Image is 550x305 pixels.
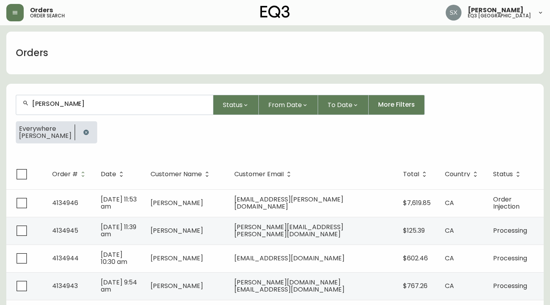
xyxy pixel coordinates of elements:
[403,254,428,263] span: $602.46
[52,172,78,177] span: Order #
[101,171,126,178] span: Date
[268,100,302,110] span: From Date
[101,278,137,294] span: [DATE] 9:54 am
[445,172,470,177] span: Country
[493,195,520,211] span: Order Injection
[234,171,294,178] span: Customer Email
[493,254,527,263] span: Processing
[16,46,48,60] h1: Orders
[52,254,79,263] span: 4134944
[445,171,480,178] span: Country
[493,281,527,290] span: Processing
[52,171,88,178] span: Order #
[468,7,524,13] span: [PERSON_NAME]
[213,95,259,115] button: Status
[101,250,127,266] span: [DATE] 10:30 am
[445,281,454,290] span: CA
[493,172,513,177] span: Status
[369,95,425,115] button: More Filters
[234,254,345,263] span: [EMAIL_ADDRESS][DOMAIN_NAME]
[101,195,137,211] span: [DATE] 11:53 am
[259,95,318,115] button: From Date
[378,100,415,109] span: More Filters
[234,195,343,211] span: [EMAIL_ADDRESS][PERSON_NAME][DOMAIN_NAME]
[223,100,243,110] span: Status
[493,226,527,235] span: Processing
[19,132,72,139] span: [PERSON_NAME]
[151,254,203,263] span: [PERSON_NAME]
[403,172,419,177] span: Total
[403,281,428,290] span: $767.26
[151,198,203,207] span: [PERSON_NAME]
[30,7,53,13] span: Orders
[32,100,207,107] input: Search
[445,198,454,207] span: CA
[260,6,290,18] img: logo
[468,13,531,18] h5: eq3 [GEOGRAPHIC_DATA]
[403,198,431,207] span: $7,619.85
[234,172,284,177] span: Customer Email
[101,222,136,239] span: [DATE] 11:39 am
[234,222,343,239] span: [PERSON_NAME][EMAIL_ADDRESS][PERSON_NAME][DOMAIN_NAME]
[52,281,78,290] span: 4134943
[445,226,454,235] span: CA
[493,171,523,178] span: Status
[151,226,203,235] span: [PERSON_NAME]
[445,254,454,263] span: CA
[30,13,65,18] h5: order search
[52,198,78,207] span: 4134946
[19,125,72,132] span: Everywhere
[151,281,203,290] span: [PERSON_NAME]
[318,95,369,115] button: To Date
[403,226,425,235] span: $125.39
[52,226,78,235] span: 4134945
[328,100,352,110] span: To Date
[101,172,116,177] span: Date
[234,278,345,294] span: [PERSON_NAME][DOMAIN_NAME][EMAIL_ADDRESS][DOMAIN_NAME]
[446,5,461,21] img: 9bed32e6c1122ad8f4cc12a65e43498a
[151,172,202,177] span: Customer Name
[403,171,429,178] span: Total
[151,171,212,178] span: Customer Name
